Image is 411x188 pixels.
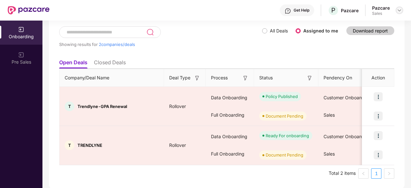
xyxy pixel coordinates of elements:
[65,102,74,111] div: T
[206,89,254,106] div: Data Onboarding
[324,112,335,118] span: Sales
[259,74,273,81] span: Status
[331,6,335,14] span: P
[324,74,352,81] span: Pendency On
[164,103,191,109] span: Rollover
[8,6,50,14] img: New Pazcare Logo
[266,132,309,139] div: Ready For onboarding
[211,74,228,81] span: Process
[384,168,394,179] button: right
[78,104,127,109] span: Trendlyne-GPA Renewal
[324,151,335,157] span: Sales
[306,75,313,81] img: svg+xml;base64,PHN2ZyB3aWR0aD0iMTYiIGhlaWdodD0iMTYiIHZpZXdCb3g9IjAgMCAxNiAxNiIgZmlsbD0ibm9uZSIgeG...
[374,92,383,101] img: icon
[94,59,126,68] li: Closed Deals
[99,42,135,47] span: 2 companies/deals
[303,28,338,33] label: Assigned to me
[374,131,383,140] img: icon
[387,172,391,175] span: right
[329,168,356,179] li: Total 2 items
[18,52,24,58] img: svg+xml;base64,PHN2ZyB3aWR0aD0iMjAiIGhlaWdodD0iMjAiIHZpZXdCb3g9IjAgMCAyMCAyMCIgZmlsbD0ibm9uZSIgeG...
[266,113,303,119] div: Document Pending
[371,168,381,179] li: 1
[397,8,402,13] img: svg+xml;base64,PHN2ZyBpZD0iRHJvcGRvd24tMzJ4MzIiIHhtbG5zPSJodHRwOi8vd3d3LnczLm9yZy8yMDAwL3N2ZyIgd2...
[358,168,369,179] li: Previous Page
[206,106,254,124] div: Full Onboarding
[59,59,87,68] li: Open Deals
[384,168,394,179] li: Next Page
[374,112,383,121] img: icon
[65,140,74,150] div: T
[206,145,254,163] div: Full Onboarding
[270,28,288,33] label: All Deals
[169,74,190,81] span: Deal Type
[294,8,309,13] div: Get Help
[18,26,24,33] img: svg+xml;base64,PHN2ZyB3aWR0aD0iMjAiIGhlaWdodD0iMjAiIHZpZXdCb3g9IjAgMCAyMCAyMCIgZmlsbD0ibm9uZSIgeG...
[146,28,154,36] img: svg+xml;base64,PHN2ZyB3aWR0aD0iMjQiIGhlaWdodD0iMjUiIHZpZXdCb3g9IjAgMCAyNCAyNSIgZmlsbD0ibm9uZSIgeG...
[374,150,383,159] img: icon
[346,26,394,35] button: Download report
[341,7,359,13] div: Pazcare
[266,152,303,158] div: Document Pending
[164,142,191,148] span: Rollover
[59,69,164,87] th: Company/Deal Name
[59,42,262,47] div: Showing results for
[372,11,390,16] div: Sales
[78,143,102,148] span: TRENDLYNE
[285,8,291,14] img: svg+xml;base64,PHN2ZyBpZD0iSGVscC0zMngzMiIgeG1sbnM9Imh0dHA6Ly93d3cudzMub3JnLzIwMDAvc3ZnIiB3aWR0aD...
[206,128,254,145] div: Data Onboarding
[372,5,390,11] div: Pazcare
[242,75,249,81] img: svg+xml;base64,PHN2ZyB3aWR0aD0iMTYiIGhlaWdodD0iMTYiIHZpZXdCb3g9IjAgMCAxNiAxNiIgZmlsbD0ibm9uZSIgeG...
[362,69,394,87] th: Action
[371,169,381,178] a: 1
[194,75,200,81] img: svg+xml;base64,PHN2ZyB3aWR0aD0iMTYiIGhlaWdodD0iMTYiIHZpZXdCb3g9IjAgMCAxNiAxNiIgZmlsbD0ibm9uZSIgeG...
[324,134,370,139] span: Customer Onboarding
[358,168,369,179] button: left
[266,93,298,100] div: Policy Published
[361,172,365,175] span: left
[324,95,370,100] span: Customer Onboarding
